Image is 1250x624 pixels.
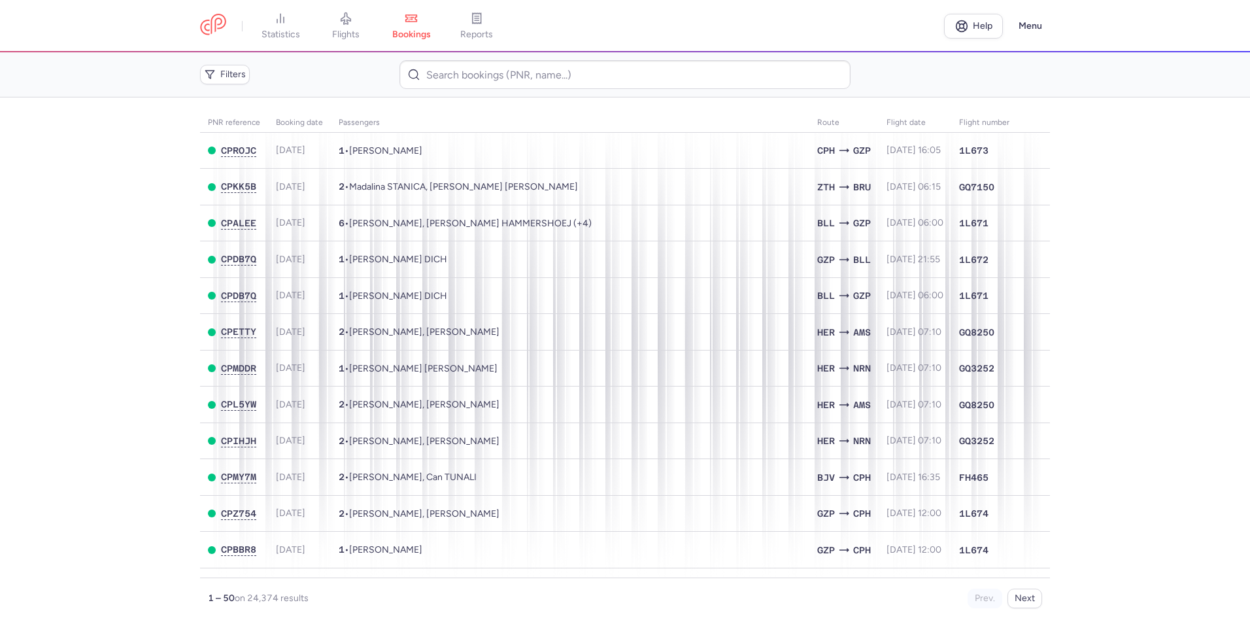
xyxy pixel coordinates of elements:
[959,217,988,230] span: 1L671
[339,436,345,446] span: 2
[959,326,994,339] span: GQ8250
[817,288,835,303] span: BLL
[221,508,256,519] span: CPZ754
[817,361,835,375] span: HER
[339,254,345,264] span: 1
[887,290,943,301] span: [DATE] 06:00
[332,29,360,41] span: flights
[221,544,256,555] button: CPBBR8
[221,363,256,374] button: CPMDDR
[1011,14,1050,39] button: Menu
[379,12,444,41] a: bookings
[221,290,256,301] span: CPDB7Q
[349,254,447,265] span: Kirsten DICH
[200,65,250,84] button: Filters
[276,254,305,265] span: [DATE]
[339,363,498,374] span: •
[879,113,951,133] th: flight date
[817,143,835,158] span: CPH
[959,398,994,411] span: GQ8250
[313,12,379,41] a: flights
[853,543,871,557] span: CPH
[460,29,493,41] span: reports
[853,361,871,375] span: NRN
[339,326,345,337] span: 2
[276,145,305,156] span: [DATE]
[349,363,498,374] span: Amber Arianna WALRAVENS
[339,218,345,228] span: 6
[817,216,835,230] span: BLL
[1007,589,1042,608] button: Next
[235,593,309,604] span: on 24,374 results
[817,180,835,194] span: ZTH
[221,399,256,409] span: CPL5YW
[221,472,256,483] button: CPMY7M
[221,181,256,192] span: CPKK5B
[339,472,345,482] span: 2
[276,508,305,519] span: [DATE]
[221,254,256,265] button: CPDB7Q
[817,543,835,557] span: GZP
[349,218,592,229] span: Lena Soelberg HAMMERSHOEJ, Per Moelgaard HAMMERSHOEJ, Anne Hammershoej SIMONSEN, Thomas Hammersho...
[887,472,940,483] span: [DATE] 16:35
[959,507,988,520] span: 1L674
[221,326,256,337] span: CPETTY
[339,399,499,410] span: •
[444,12,509,41] a: reports
[817,252,835,267] span: GZP
[809,113,879,133] th: Route
[853,470,871,485] span: CPH
[853,506,871,521] span: CPH
[339,290,447,302] span: •
[853,325,871,339] span: AMS
[200,14,226,38] a: CitizenPlane red outlined logo
[339,472,477,483] span: •
[853,434,871,448] span: NRN
[221,508,256,519] button: CPZ754
[959,144,988,157] span: 1L673
[349,472,477,483] span: Ebru TUNAL SIMONSEN, Can TUNALI
[349,436,499,447] span: Charujan SUNTHARAJAN, Radchiga MUHUNTHAN
[331,113,809,133] th: Passengers
[887,544,941,555] span: [DATE] 12:00
[276,290,305,301] span: [DATE]
[221,544,256,555] span: CPBBR8
[339,544,345,555] span: 1
[339,363,345,373] span: 1
[349,290,447,302] span: Kirsten DICH
[221,218,256,228] span: CPALEE
[887,217,943,228] span: [DATE] 06:00
[887,399,941,410] span: [DATE] 07:10
[959,544,988,557] span: 1L674
[349,544,422,555] span: Soeren CLAUSEN
[339,326,499,338] span: •
[959,289,988,302] span: 1L671
[853,216,871,230] span: GZP
[220,69,246,80] span: Filters
[887,181,941,192] span: [DATE] 06:15
[349,181,578,192] span: Madalina STANICA, Faur CLAUDIA NICOLETA
[968,589,1002,608] button: Prev.
[339,254,447,265] span: •
[817,325,835,339] span: HER
[339,544,422,555] span: •
[221,218,256,229] button: CPALEE
[339,508,345,519] span: 2
[221,145,256,156] button: CPROJC
[221,363,256,373] span: CPMDDR
[399,60,850,89] input: Search bookings (PNR, name...)
[276,217,305,228] span: [DATE]
[339,145,345,156] span: 1
[853,252,871,267] span: BLL
[392,29,431,41] span: bookings
[208,593,235,604] strong: 1 – 50
[817,398,835,412] span: HER
[339,145,422,156] span: •
[887,508,941,519] span: [DATE] 12:00
[221,254,256,264] span: CPDB7Q
[276,472,305,483] span: [DATE]
[221,436,256,447] button: CPIHJH
[853,143,871,158] span: GZP
[853,288,871,303] span: GZP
